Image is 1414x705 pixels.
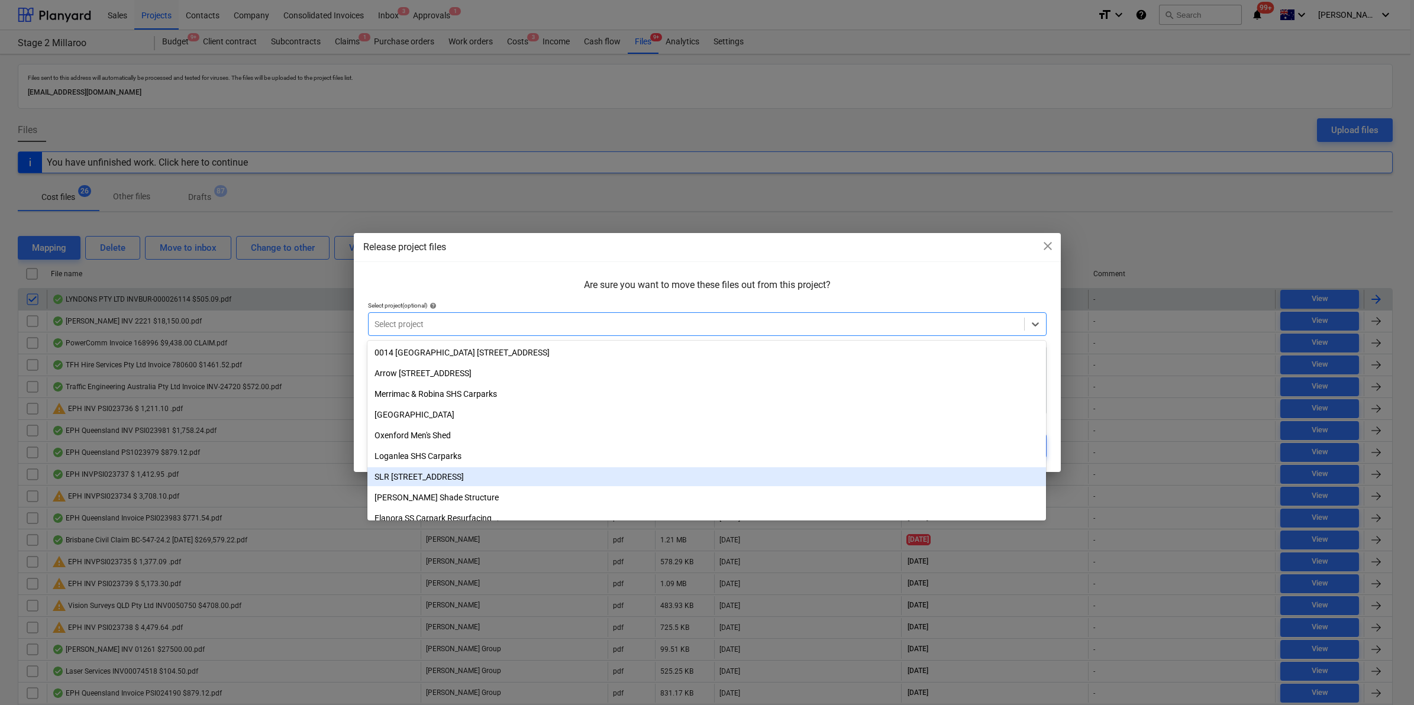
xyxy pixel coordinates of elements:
div: [GEOGRAPHIC_DATA] [367,405,1046,424]
div: [PERSON_NAME] Shade Structure [367,488,1046,507]
div: close [1041,239,1055,257]
div: Elanora SS Carpark Resurfacing [367,509,1046,528]
p: Are sure you want to move these files out from this project? [368,279,1047,292]
span: close [1041,239,1055,253]
div: Loganlea SHS Carparks [367,447,1046,465]
div: 0014 Charter Hall 131 Main Beach Rd [367,343,1046,362]
div: Ashmore SS Shade Structure [367,488,1046,507]
div: Arrow [STREET_ADDRESS] [367,364,1046,383]
div: Oxenford Men's Shed [367,426,1046,445]
div: Arrow 82 Noosa St [367,364,1046,383]
div: SLR [STREET_ADDRESS] [367,467,1046,486]
div: Merrimac & Robina SHS Carparks [367,384,1046,403]
div: Select project (optional) [368,302,1047,309]
span: help [427,302,437,309]
div: 0014 [GEOGRAPHIC_DATA] [STREET_ADDRESS] [367,343,1046,362]
div: Release project files [363,240,1051,254]
div: SLR 2 Millaroo Drive [367,467,1046,486]
div: Hillview SS Carpark [367,405,1046,424]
